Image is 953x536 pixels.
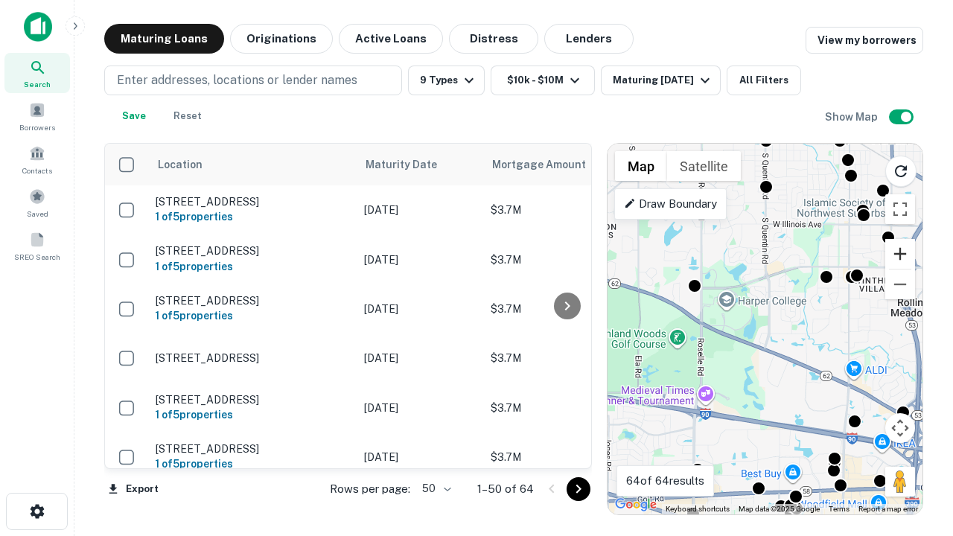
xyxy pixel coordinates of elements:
button: Export [104,478,162,500]
th: Location [148,144,357,185]
p: [DATE] [364,202,476,218]
p: Enter addresses, locations or lender names [117,71,357,89]
button: Toggle fullscreen view [885,194,915,224]
button: 9 Types [408,66,485,95]
span: SREO Search [14,251,60,263]
a: Open this area in Google Maps (opens a new window) [611,495,660,514]
p: $3.7M [491,252,640,268]
a: Search [4,53,70,93]
a: Terms (opens in new tab) [829,505,850,513]
button: Save your search to get updates of matches that match your search criteria. [110,101,158,131]
h6: Show Map [825,109,880,125]
a: SREO Search [4,226,70,266]
p: [STREET_ADDRESS] [156,393,349,406]
p: 1–50 of 64 [477,480,534,498]
th: Mortgage Amount [483,144,647,185]
iframe: Chat Widget [879,369,953,441]
p: [DATE] [364,400,476,416]
p: [STREET_ADDRESS] [156,195,349,208]
p: Rows per page: [330,480,410,498]
button: Drag Pegman onto the map to open Street View [885,467,915,497]
p: [STREET_ADDRESS] [156,244,349,258]
button: $10k - $10M [491,66,595,95]
button: Enter addresses, locations or lender names [104,66,402,95]
th: Maturity Date [357,144,483,185]
button: Zoom out [885,269,915,299]
p: $3.7M [491,202,640,218]
a: Borrowers [4,96,70,136]
p: [DATE] [364,350,476,366]
button: Reload search area [885,156,917,187]
button: Distress [449,24,538,54]
button: Go to next page [567,477,590,501]
div: 0 0 [608,144,922,514]
button: Lenders [544,24,634,54]
p: [STREET_ADDRESS] [156,351,349,365]
p: [DATE] [364,301,476,317]
button: Maturing [DATE] [601,66,721,95]
h6: 1 of 5 properties [156,258,349,275]
img: capitalize-icon.png [24,12,52,42]
p: $3.7M [491,350,640,366]
button: Maturing Loans [104,24,224,54]
p: [STREET_ADDRESS] [156,294,349,307]
p: [DATE] [364,449,476,465]
p: [DATE] [364,252,476,268]
span: Mortgage Amount [492,156,605,173]
span: Map data ©2025 Google [739,505,820,513]
h6: 1 of 5 properties [156,406,349,423]
a: Saved [4,182,70,223]
button: Reset [164,101,211,131]
div: Maturing [DATE] [613,71,714,89]
p: $3.7M [491,449,640,465]
span: Contacts [22,165,52,176]
p: 64 of 64 results [626,472,704,490]
button: All Filters [727,66,801,95]
span: Borrowers [19,121,55,133]
span: Maturity Date [366,156,456,173]
p: $3.7M [491,301,640,317]
button: Show satellite imagery [667,151,741,181]
span: Search [24,78,51,90]
h6: 1 of 5 properties [156,456,349,472]
button: Show street map [615,151,667,181]
p: Draw Boundary [624,195,717,213]
h6: 1 of 5 properties [156,307,349,324]
p: [STREET_ADDRESS] [156,442,349,456]
h6: 1 of 5 properties [156,208,349,225]
span: Saved [27,208,48,220]
a: View my borrowers [806,27,923,54]
a: Contacts [4,139,70,179]
div: 50 [416,478,453,500]
button: Keyboard shortcuts [666,504,730,514]
p: $3.7M [491,400,640,416]
img: Google [611,495,660,514]
span: Location [157,156,203,173]
button: Active Loans [339,24,443,54]
button: Originations [230,24,333,54]
button: Zoom in [885,239,915,269]
a: Report a map error [858,505,918,513]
